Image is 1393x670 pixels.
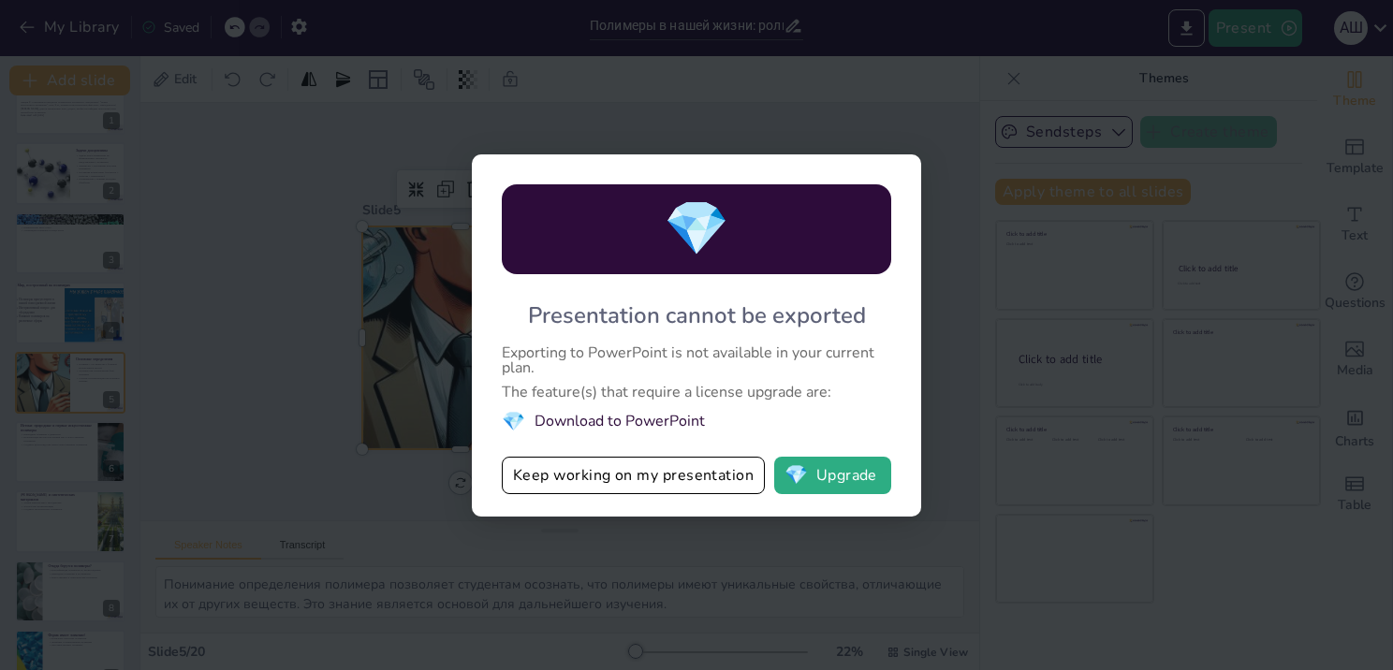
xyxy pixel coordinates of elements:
div: Exporting to PowerPoint is not available in your current plan. [502,345,891,375]
span: diamond [664,193,729,265]
span: diamond [502,409,525,434]
button: Keep working on my presentation [502,457,765,494]
div: Presentation cannot be exported [528,300,866,330]
span: diamond [784,466,808,485]
li: Download to PowerPoint [502,409,891,434]
div: The feature(s) that require a license upgrade are: [502,385,891,400]
button: diamondUpgrade [774,457,891,494]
